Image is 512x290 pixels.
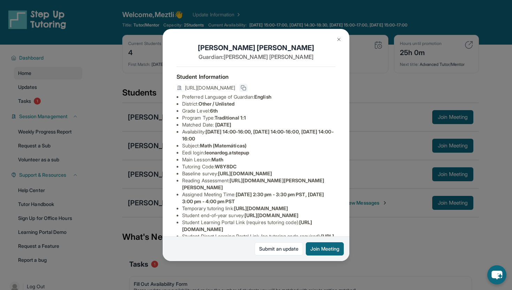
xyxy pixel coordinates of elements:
[210,108,218,114] span: 6th
[182,191,335,205] li: Assigned Meeting Time :
[254,94,271,100] span: English
[182,205,335,212] li: Temporary tutoring link :
[177,72,335,81] h4: Student Information
[234,205,288,211] span: [URL][DOMAIN_NAME]
[177,43,335,53] h1: [PERSON_NAME] [PERSON_NAME]
[200,143,247,148] span: Math (Matemáticas)
[239,84,248,92] button: Copy link
[182,142,335,149] li: Subject :
[306,242,344,255] button: Join Meeting
[182,121,335,128] li: Matched Date:
[215,122,231,128] span: [DATE]
[199,101,234,107] span: Other / Unlisted
[177,53,335,61] p: Guardian: [PERSON_NAME] [PERSON_NAME]
[182,191,324,204] span: [DATE] 2:30 pm - 3:30 pm PST, [DATE] 3:00 pm - 4:00 pm PST
[205,150,249,155] span: leonardog.atstepup
[182,163,335,170] li: Tutoring Code :
[336,37,342,42] img: Close Icon
[182,177,325,190] span: [URL][DOMAIN_NAME][PERSON_NAME][PERSON_NAME]
[185,84,235,91] span: [URL][DOMAIN_NAME]
[182,170,335,177] li: Baseline survey :
[255,242,303,255] a: Submit an update
[182,107,335,114] li: Grade Level:
[487,265,506,284] button: chat-button
[182,233,335,247] li: Student Direct Learning Portal Link (no tutoring code required) :
[182,129,334,142] span: [DATE] 14:00-16:00, [DATE] 14:00-16:00, [DATE] 14:00-16:00
[182,219,335,233] li: Student Learning Portal Link (requires tutoring code) :
[182,177,335,191] li: Reading Assessment :
[215,115,246,121] span: Traditional 1:1
[245,212,298,218] span: [URL][DOMAIN_NAME]
[182,156,335,163] li: Main Lesson :
[215,163,236,169] span: W8Y8DC
[182,93,335,100] li: Preferred Language of Guardian:
[182,114,335,121] li: Program Type:
[218,170,272,176] span: [URL][DOMAIN_NAME]
[182,128,335,142] li: Availability:
[182,149,335,156] li: Eedi login :
[182,100,335,107] li: District:
[182,212,335,219] li: Student end-of-year survey :
[211,157,223,162] span: Math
